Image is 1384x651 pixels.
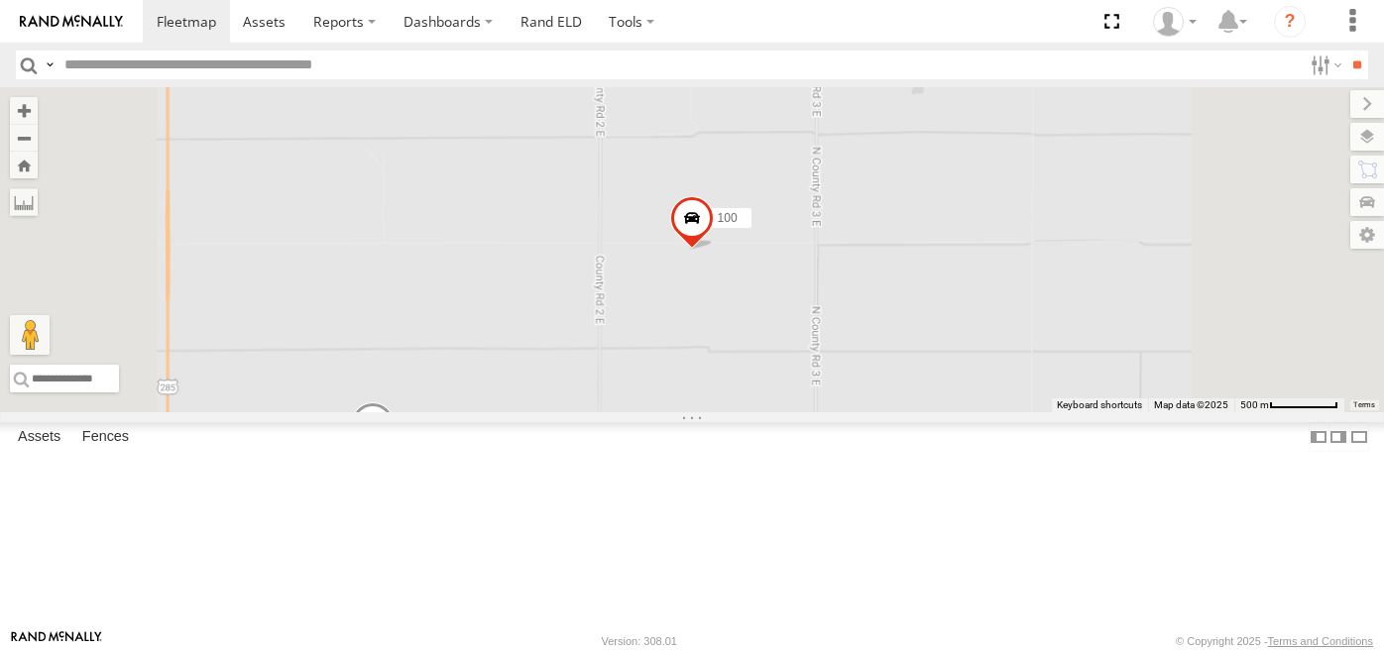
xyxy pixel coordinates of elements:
[42,51,58,79] label: Search Query
[10,152,38,178] button: Zoom Home
[1354,401,1375,409] a: Terms (opens in new tab)
[1309,422,1328,451] label: Dock Summary Table to the Left
[602,635,677,647] div: Version: 308.01
[1350,221,1384,249] label: Map Settings
[1349,422,1369,451] label: Hide Summary Table
[10,188,38,216] label: Measure
[8,423,70,451] label: Assets
[72,423,139,451] label: Fences
[1176,635,1373,647] div: © Copyright 2025 -
[10,315,50,355] button: Drag Pegman onto the map to open Street View
[1274,6,1306,38] i: ?
[10,97,38,124] button: Zoom in
[1146,7,1204,37] div: Butch Tucker
[1328,422,1348,451] label: Dock Summary Table to the Right
[1240,399,1269,410] span: 500 m
[10,124,38,152] button: Zoom out
[20,15,123,29] img: rand-logo.svg
[1234,398,1344,412] button: Map Scale: 500 m per 66 pixels
[1154,399,1228,410] span: Map data ©2025
[1268,635,1373,647] a: Terms and Conditions
[718,212,738,226] span: 100
[1303,51,1345,79] label: Search Filter Options
[1057,398,1142,412] button: Keyboard shortcuts
[11,631,102,651] a: Visit our Website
